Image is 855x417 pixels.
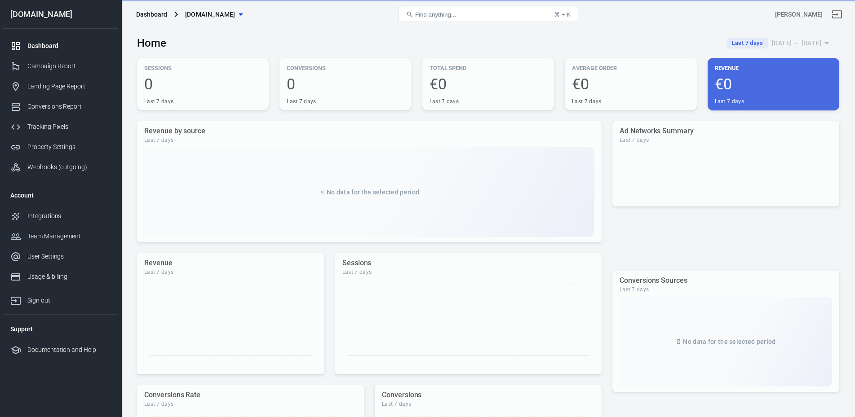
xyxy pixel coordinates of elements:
[27,296,111,305] div: Sign out
[182,6,246,23] button: [DOMAIN_NAME]
[27,162,111,172] div: Webhooks (outgoing)
[185,9,235,20] span: casatech-es.com
[3,184,118,206] li: Account
[554,11,571,18] div: ⌘ + K
[826,4,848,25] a: Sign out
[3,318,118,340] li: Support
[27,142,111,152] div: Property Settings
[27,232,111,241] div: Team Management
[3,226,118,246] a: Team Management
[3,246,118,267] a: User Settings
[27,41,111,51] div: Dashboard
[3,10,118,18] div: [DOMAIN_NAME]
[3,206,118,226] a: Integrations
[27,122,111,132] div: Tracking Pixels
[415,11,456,18] span: Find anything...
[3,137,118,157] a: Property Settings
[3,97,118,117] a: Conversions Report
[27,345,111,355] div: Documentation and Help
[3,36,118,56] a: Dashboard
[3,157,118,177] a: Webhooks (outgoing)
[27,252,111,261] div: User Settings
[136,10,167,19] div: Dashboard
[27,61,111,71] div: Campaign Report
[3,56,118,76] a: Campaign Report
[27,211,111,221] div: Integrations
[3,287,118,311] a: Sign out
[27,272,111,281] div: Usage & billing
[137,37,166,49] h3: Home
[27,82,111,91] div: Landing Page Report
[3,267,118,287] a: Usage & billing
[775,10,823,19] div: Account id: VW6wEJAx
[3,76,118,97] a: Landing Page Report
[399,7,578,22] button: Find anything...⌘ + K
[3,117,118,137] a: Tracking Pixels
[27,102,111,111] div: Conversions Report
